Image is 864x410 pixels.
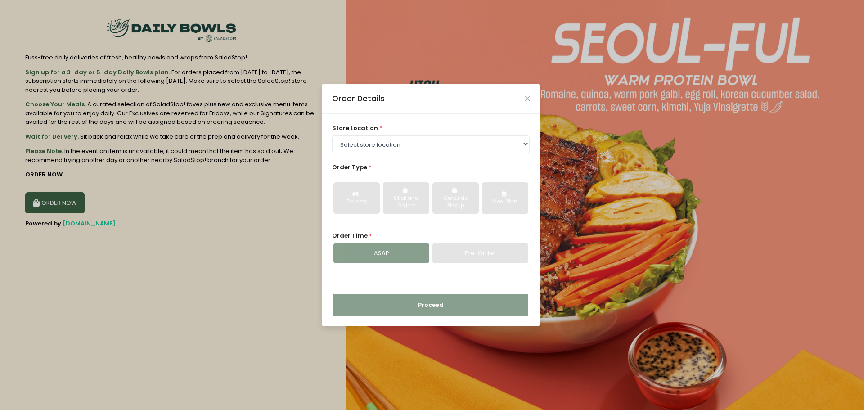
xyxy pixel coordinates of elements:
[389,194,423,210] div: Click and Collect
[482,182,528,214] button: Meal Plan
[432,182,479,214] button: Curbside Pickup
[383,182,429,214] button: Click and Collect
[332,124,378,132] span: store location
[333,182,380,214] button: Delivery
[340,198,373,206] div: Delivery
[525,96,530,101] button: Close
[333,294,528,316] button: Proceed
[332,93,385,104] div: Order Details
[332,231,368,240] span: Order Time
[332,163,367,171] span: Order Type
[488,198,522,206] div: Meal Plan
[439,194,472,210] div: Curbside Pickup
